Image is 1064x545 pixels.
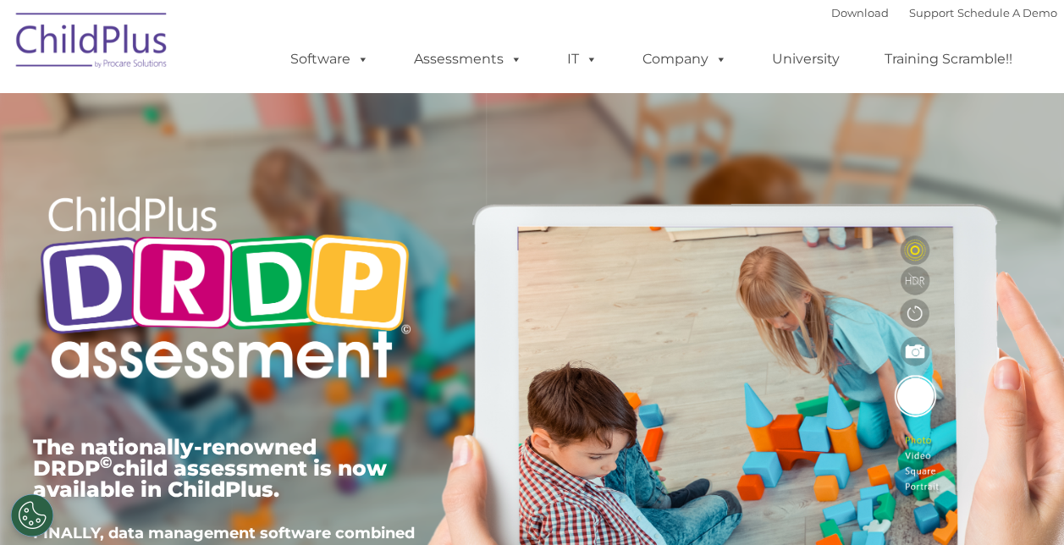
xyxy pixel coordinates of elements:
sup: © [100,453,113,472]
font: | [831,6,1057,19]
a: Company [626,42,744,76]
span: The nationally-renowned DRDP child assessment is now available in ChildPlus. [33,434,387,502]
button: Cookies Settings [11,494,53,537]
a: Schedule A Demo [957,6,1057,19]
a: Assessments [397,42,539,76]
img: Copyright - DRDP Logo Light [33,173,417,407]
a: Training Scramble!! [868,42,1029,76]
a: Software [273,42,386,76]
a: IT [550,42,615,76]
img: ChildPlus by Procare Solutions [8,1,177,85]
a: Support [909,6,954,19]
a: Download [831,6,889,19]
a: University [755,42,857,76]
